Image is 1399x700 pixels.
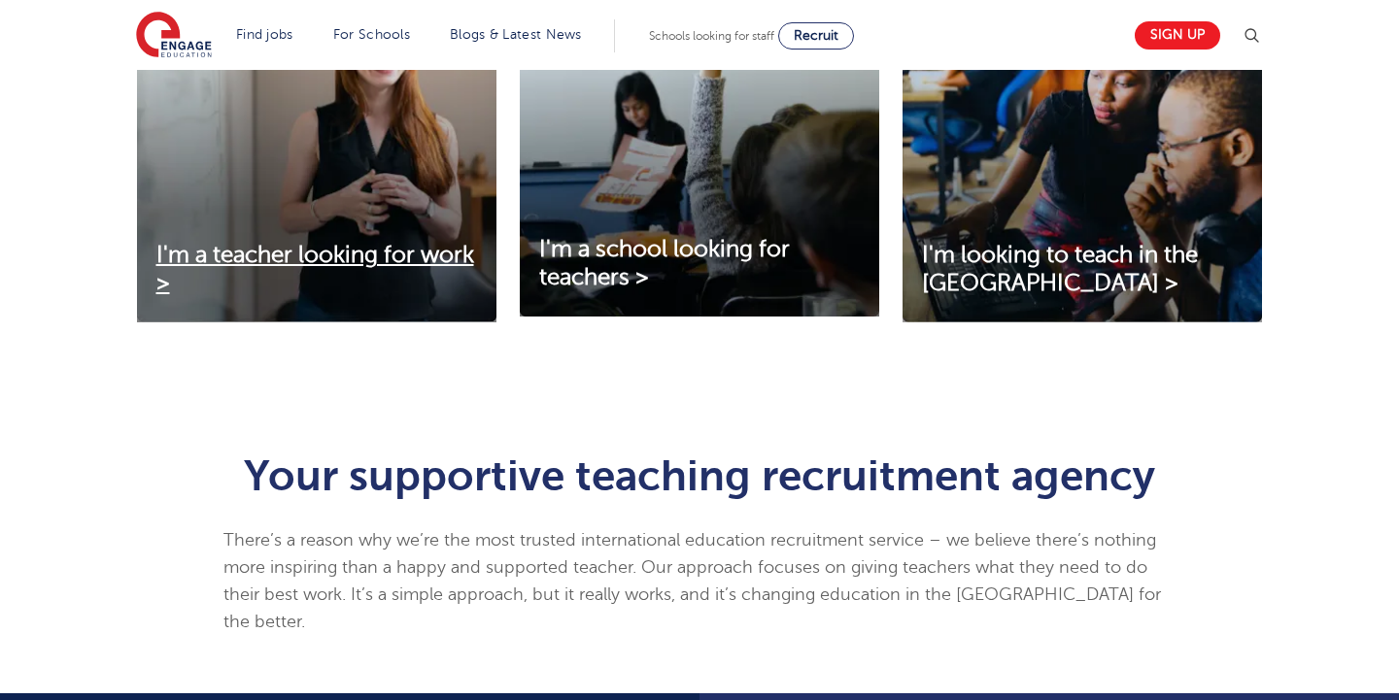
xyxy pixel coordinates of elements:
[156,242,474,296] span: I'm a teacher looking for work >
[539,236,790,290] span: I'm a school looking for teachers >
[450,27,582,42] a: Blogs & Latest News
[922,242,1198,296] span: I'm looking to teach in the [GEOGRAPHIC_DATA] >
[903,242,1262,298] a: I'm looking to teach in the [GEOGRAPHIC_DATA] >
[137,242,496,298] a: I'm a teacher looking for work >
[649,29,774,43] span: Schools looking for staff
[1135,21,1220,50] a: Sign up
[236,27,293,42] a: Find jobs
[223,454,1177,497] h1: Your supportive teaching recruitment agency
[520,236,879,292] a: I'm a school looking for teachers >
[794,28,838,43] span: Recruit
[333,27,410,42] a: For Schools
[778,22,854,50] a: Recruit
[136,12,212,60] img: Engage Education
[223,530,1161,631] span: There’s a reason why we’re the most trusted international education recruitment service – we beli...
